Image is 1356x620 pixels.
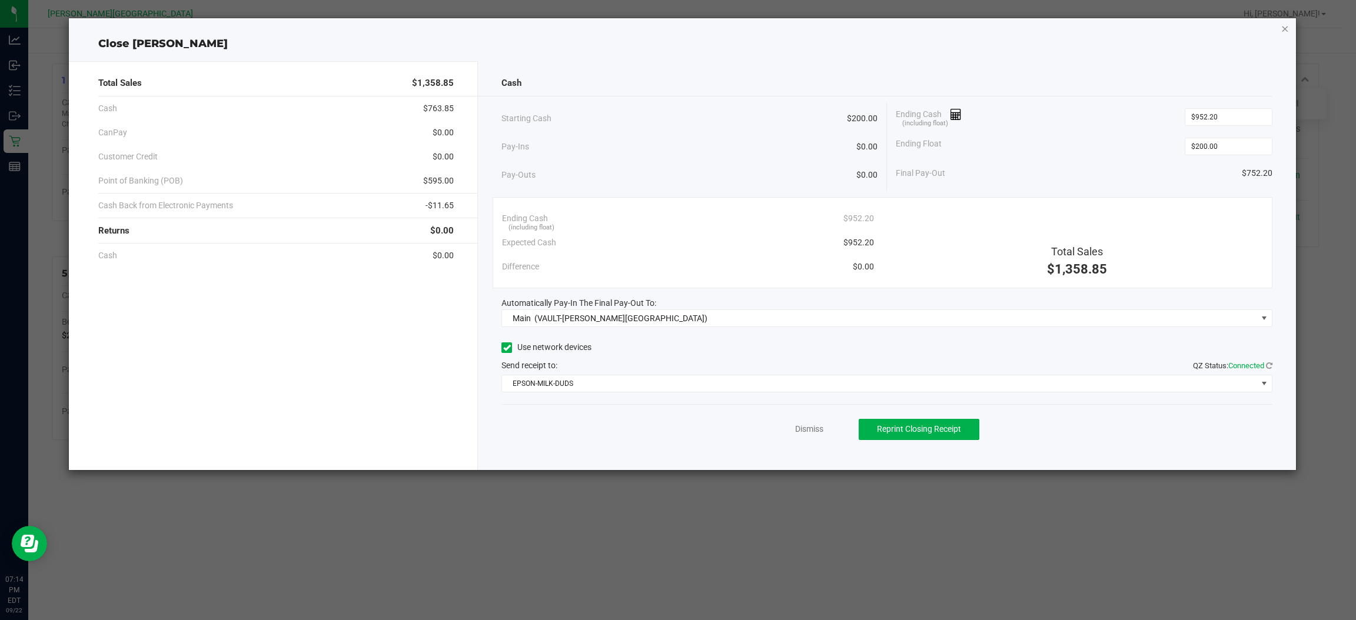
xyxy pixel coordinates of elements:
[1193,361,1272,370] span: QZ Status:
[501,112,551,125] span: Starting Cash
[98,126,127,139] span: CanPay
[430,224,454,238] span: $0.00
[12,526,47,561] iframe: Resource center
[433,126,454,139] span: $0.00
[902,119,948,129] span: (including float)
[508,223,554,233] span: (including float)
[98,76,142,90] span: Total Sales
[856,141,878,153] span: $0.00
[502,236,556,249] span: Expected Cash
[795,423,823,435] a: Dismiss
[853,261,874,273] span: $0.00
[534,314,707,323] span: (VAULT-[PERSON_NAME][GEOGRAPHIC_DATA])
[426,199,454,212] span: -$11.65
[877,424,961,434] span: Reprint Closing Receipt
[1047,262,1107,276] span: $1,358.85
[69,36,1296,52] div: Close [PERSON_NAME]
[98,151,158,163] span: Customer Credit
[859,419,979,440] button: Reprint Closing Receipt
[502,375,1257,392] span: EPSON-MILK-DUDS
[501,169,536,181] span: Pay-Outs
[98,249,117,262] span: Cash
[856,169,878,181] span: $0.00
[501,76,521,90] span: Cash
[1242,167,1272,179] span: $752.20
[1051,245,1103,258] span: Total Sales
[502,261,539,273] span: Difference
[423,175,454,187] span: $595.00
[896,138,942,155] span: Ending Float
[1228,361,1264,370] span: Connected
[433,249,454,262] span: $0.00
[501,361,557,370] span: Send receipt to:
[412,76,454,90] span: $1,358.85
[847,112,878,125] span: $200.00
[423,102,454,115] span: $763.85
[502,212,548,225] span: Ending Cash
[433,151,454,163] span: $0.00
[843,212,874,225] span: $952.20
[896,167,945,179] span: Final Pay-Out
[98,102,117,115] span: Cash
[501,141,529,153] span: Pay-Ins
[98,199,233,212] span: Cash Back from Electronic Payments
[501,341,591,354] label: Use network devices
[896,108,962,126] span: Ending Cash
[98,218,454,244] div: Returns
[501,298,656,308] span: Automatically Pay-In The Final Pay-Out To:
[98,175,183,187] span: Point of Banking (POB)
[513,314,531,323] span: Main
[843,236,874,249] span: $952.20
